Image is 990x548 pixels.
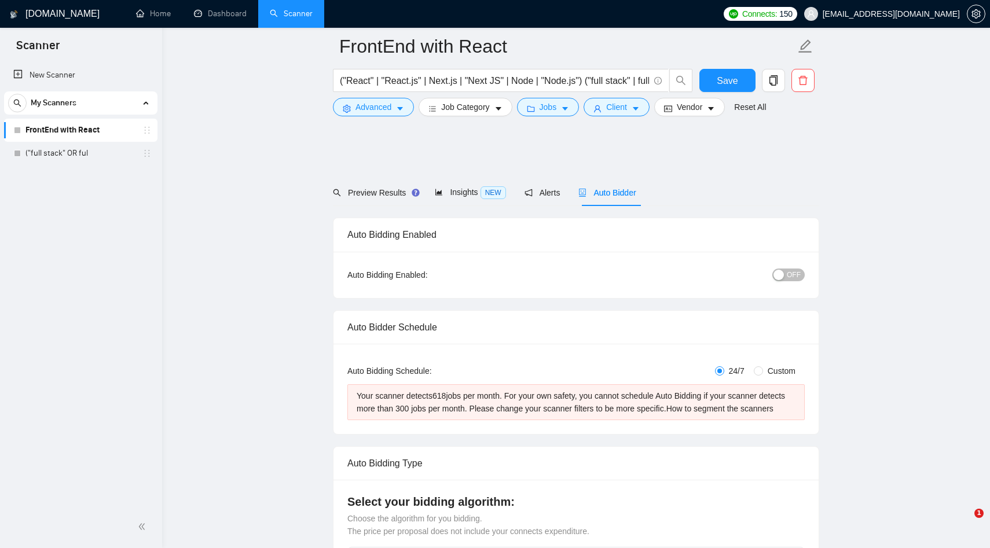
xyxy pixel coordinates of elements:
[967,9,985,19] span: setting
[561,104,569,113] span: caret-down
[142,126,152,135] span: holder
[707,104,715,113] span: caret-down
[136,9,171,19] a: homeHome
[779,8,792,20] span: 150
[664,104,672,113] span: idcard
[540,101,557,113] span: Jobs
[654,98,725,116] button: idcardVendorcaret-down
[951,509,978,536] iframe: Intercom live chat
[699,69,756,92] button: Save
[8,94,27,112] button: search
[974,509,984,518] span: 1
[4,91,157,165] li: My Scanners
[578,189,586,197] span: robot
[670,75,692,86] span: search
[9,99,26,107] span: search
[339,32,795,61] input: Scanner name...
[654,77,662,84] span: info-circle
[606,101,627,113] span: Client
[25,142,135,165] a: ("full stack" OR ful
[13,64,148,87] a: New Scanner
[340,73,649,88] input: Search Freelance Jobs...
[31,91,76,115] span: My Scanners
[481,186,506,199] span: NEW
[729,9,738,19] img: upwork-logo.png
[517,98,580,116] button: folderJobscaret-down
[632,104,640,113] span: caret-down
[669,69,692,92] button: search
[347,311,805,344] div: Auto Bidder Schedule
[527,104,535,113] span: folder
[742,8,777,20] span: Connects:
[7,37,69,61] span: Scanner
[435,187,505,197] span: Insights
[807,10,815,18] span: user
[763,365,800,377] span: Custom
[525,189,533,197] span: notification
[578,188,636,197] span: Auto Bidder
[347,269,500,281] div: Auto Bidding Enabled:
[762,69,785,92] button: copy
[787,269,801,281] span: OFF
[967,5,985,23] button: setting
[333,189,341,197] span: search
[666,404,773,413] a: How to segment the scanners
[194,9,247,19] a: dashboardDashboard
[494,104,503,113] span: caret-down
[142,149,152,158] span: holder
[347,514,589,536] span: Choose the algorithm for you bidding. The price per proposal does not include your connects expen...
[410,187,421,198] div: Tooltip anchor
[792,75,814,86] span: delete
[347,494,805,510] h4: Select your bidding algorithm:
[584,98,650,116] button: userClientcaret-down
[967,9,985,19] a: setting
[347,365,500,377] div: Auto Bidding Schedule:
[343,104,351,113] span: setting
[428,104,437,113] span: bars
[677,101,702,113] span: Vendor
[270,9,313,19] a: searchScanner
[333,98,414,116] button: settingAdvancedcaret-down
[798,39,813,54] span: edit
[4,64,157,87] li: New Scanner
[25,119,135,142] a: FrontEnd with React
[762,75,784,86] span: copy
[525,188,560,197] span: Alerts
[333,188,416,197] span: Preview Results
[347,218,805,251] div: Auto Bidding Enabled
[347,447,805,480] div: Auto Bidding Type
[717,73,738,88] span: Save
[357,389,795,415] div: Your scanner detects 618 jobs per month. For your own safety, you cannot schedule Auto Bidding if...
[734,101,766,113] a: Reset All
[593,104,602,113] span: user
[419,98,512,116] button: barsJob Categorycaret-down
[435,188,443,196] span: area-chart
[355,101,391,113] span: Advanced
[441,101,489,113] span: Job Category
[10,5,18,24] img: logo
[791,69,815,92] button: delete
[396,104,404,113] span: caret-down
[724,365,749,377] span: 24/7
[138,521,149,532] span: double-left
